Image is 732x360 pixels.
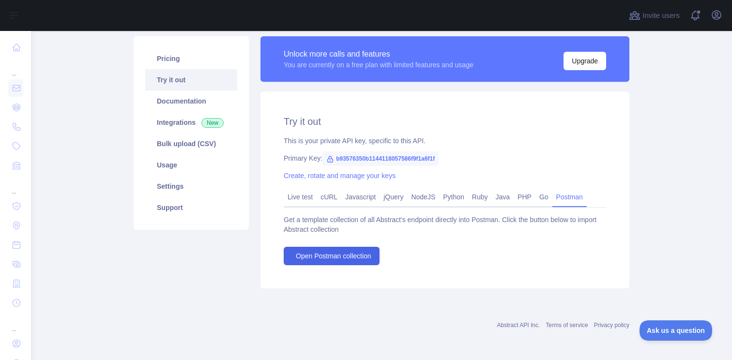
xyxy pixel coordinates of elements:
[564,52,606,70] button: Upgrade
[284,172,396,180] a: Create, rotate and manage your keys
[8,314,23,333] div: ...
[284,60,473,70] div: You are currently on a free plan with limited features and usage
[145,176,237,197] a: Settings
[145,90,237,112] a: Documentation
[145,154,237,176] a: Usage
[284,247,380,265] a: Open Postman collection
[640,320,713,341] iframe: Toggle Customer Support
[514,189,535,205] a: PHP
[380,189,407,205] a: jQuery
[627,8,682,23] button: Invite users
[8,176,23,195] div: ...
[535,189,552,205] a: Go
[341,189,380,205] a: Javascript
[284,189,317,205] a: Live test
[284,153,606,163] div: Primary Key:
[284,115,606,128] h2: Try it out
[497,322,540,329] a: Abstract API Inc.
[492,189,514,205] a: Java
[546,322,588,329] a: Terms of service
[8,58,23,77] div: ...
[145,69,237,90] a: Try it out
[145,112,237,133] a: Integrations New
[468,189,492,205] a: Ruby
[201,118,224,128] span: New
[284,136,606,146] div: This is your private API key, specific to this API.
[317,189,341,205] a: cURL
[642,10,680,21] span: Invite users
[284,48,473,60] div: Unlock more calls and features
[296,251,371,261] span: Open Postman collection
[322,151,439,166] span: b93576350b1144118057586f9f1a6f1f
[145,197,237,218] a: Support
[407,189,439,205] a: NodeJS
[145,48,237,69] a: Pricing
[284,215,606,234] div: Get a template collection of all Abstract's endpoint directly into Postman. Click the button belo...
[594,322,629,329] a: Privacy policy
[439,189,468,205] a: Python
[145,133,237,154] a: Bulk upload (CSV)
[552,189,587,205] a: Postman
